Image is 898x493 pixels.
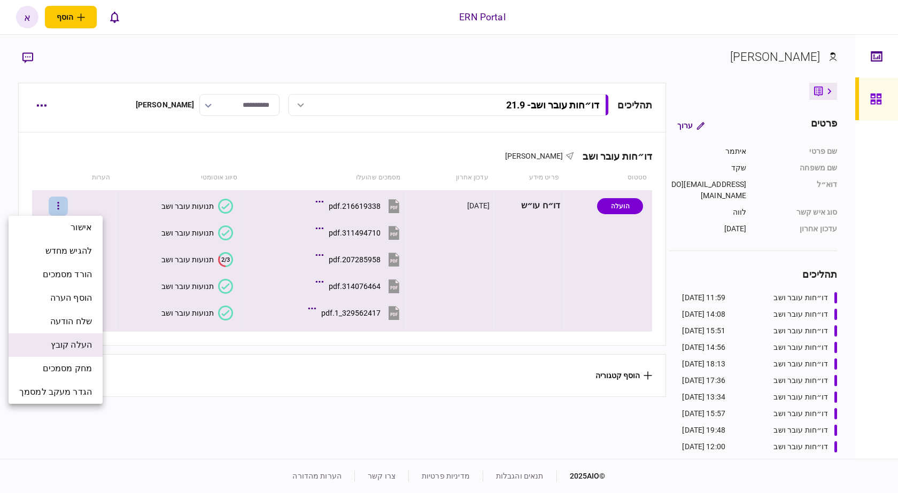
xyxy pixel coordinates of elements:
span: שלח הודעה [50,315,92,328]
span: להגיש מחדש [45,245,92,257]
span: אישור [71,221,92,234]
span: העלה קובץ [51,339,92,351]
span: הורד מסמכים [43,268,92,281]
span: מחק מסמכים [43,362,92,375]
span: הוסף הערה [50,292,92,304]
span: הגדר מעקב למסמך [19,386,92,398]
